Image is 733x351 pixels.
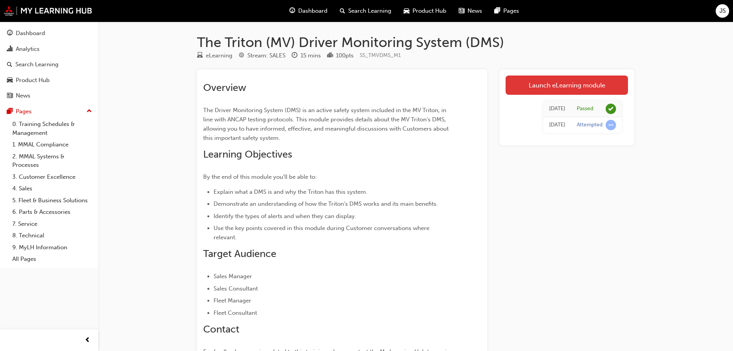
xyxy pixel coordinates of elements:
div: News [16,91,30,100]
span: up-icon [87,106,92,116]
span: Dashboard [298,7,327,15]
span: podium-icon [327,52,333,59]
a: 3. Customer Excellence [9,171,95,183]
span: Pages [503,7,519,15]
a: Dashboard [3,26,95,40]
div: Pages [16,107,32,116]
a: News [3,89,95,103]
div: 100 pts [336,51,354,60]
span: By the end of this module you’ll be able to: [203,173,317,180]
div: Thu Sep 04 2025 08:16:21 GMT+1000 (Australian Eastern Standard Time) [549,121,565,129]
span: search-icon [340,6,345,16]
span: Use the key points covered in this module during Customer conversations where relevant. [214,225,431,241]
div: 15 mins [301,51,321,60]
div: Analytics [16,45,40,54]
div: Type [197,51,232,60]
span: prev-icon [85,336,90,345]
span: target-icon [239,52,244,59]
span: pages-icon [494,6,500,16]
div: Search Learning [15,60,58,69]
span: JS [720,7,726,15]
div: Thu Sep 04 2025 09:57:52 GMT+1000 (Australian Eastern Standard Time) [549,104,565,113]
span: News [468,7,482,15]
span: clock-icon [292,52,297,59]
a: 2. MMAL Systems & Processes [9,151,95,171]
div: Duration [292,51,321,60]
span: Learning Objectives [203,148,292,160]
img: mmal [4,6,92,16]
div: Stream: SALES [247,51,286,60]
a: All Pages [9,253,95,265]
span: Explain what a DMS is and why the Triton has this system. [214,188,367,195]
a: Launch eLearning module [506,76,628,95]
button: Pages [3,104,95,119]
span: search-icon [7,61,12,68]
a: pages-iconPages [488,3,525,19]
a: news-iconNews [452,3,488,19]
span: Overview [203,82,246,94]
span: Target Audience [203,248,276,260]
div: Product Hub [16,76,50,85]
span: chart-icon [7,46,13,53]
div: Dashboard [16,29,45,38]
span: Fleet Consultant [214,309,257,316]
div: Points [327,51,354,60]
a: 1. MMAL Compliance [9,139,95,151]
div: Stream [239,51,286,60]
span: guage-icon [289,6,295,16]
span: news-icon [459,6,464,16]
a: Product Hub [3,73,95,87]
a: 7. Service [9,218,95,230]
a: car-iconProduct Hub [397,3,452,19]
span: car-icon [404,6,409,16]
span: guage-icon [7,30,13,37]
a: 0. Training Schedules & Management [9,118,95,139]
span: Learning resource code [360,52,401,59]
span: The Driver Monitoring System (DMS) is an active safety system included in the MV Triton, in line ... [203,107,450,141]
a: 8. Technical [9,230,95,242]
span: Identify the types of alerts and when they can display. [214,213,356,220]
button: JS [716,4,729,18]
div: Passed [577,105,593,113]
a: 4. Sales [9,183,95,195]
span: Sales Consultant [214,285,258,292]
a: 6. Parts & Accessories [9,206,95,218]
span: learningRecordVerb_PASS-icon [606,104,616,114]
div: Attempted [577,121,603,129]
a: Search Learning [3,57,95,72]
span: pages-icon [7,108,13,115]
span: Product Hub [412,7,446,15]
a: 9. MyLH Information [9,242,95,254]
a: search-iconSearch Learning [334,3,397,19]
a: 5. Fleet & Business Solutions [9,195,95,207]
span: news-icon [7,92,13,99]
span: Search Learning [348,7,391,15]
span: Contact [203,323,239,335]
a: Analytics [3,42,95,56]
h1: The Triton (MV) Driver Monitoring System (DMS) [197,34,634,51]
span: Demonstrate an understanding of how the Triton’s DMS works and its main benefits. [214,200,438,207]
div: eLearning [206,51,232,60]
span: car-icon [7,77,13,84]
a: guage-iconDashboard [283,3,334,19]
span: Fleet Manager [214,297,251,304]
button: DashboardAnalyticsSearch LearningProduct HubNews [3,25,95,104]
span: Sales Manager [214,273,252,280]
span: learningRecordVerb_ATTEMPT-icon [606,120,616,130]
span: learningResourceType_ELEARNING-icon [197,52,203,59]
